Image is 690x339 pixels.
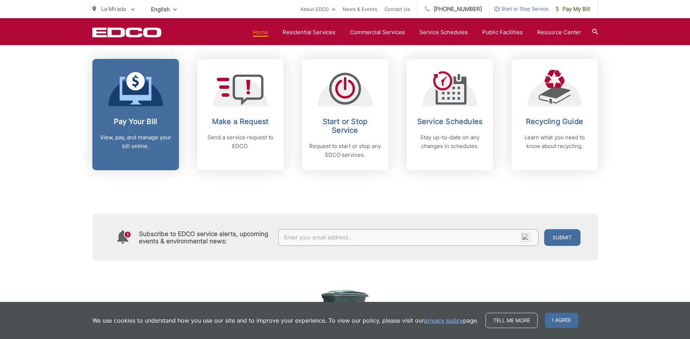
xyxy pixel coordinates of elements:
h2: Recycling Guide [519,117,591,126]
input: Enter your email address... [278,229,539,246]
span: Pay My Bill [556,5,590,13]
p: We use cookies to understand how you use our site and to improve your experience. To view our pol... [92,316,478,325]
h2: Pay Your Bill [100,117,172,126]
a: Tell me more [486,313,538,328]
a: News & Events [343,5,377,13]
span: I agree [545,313,578,328]
button: Submit [544,229,581,246]
a: Service Schedules [419,28,468,37]
a: Public Facilities [482,28,523,37]
a: Make a Request Send a service request to EDCO. [197,59,284,170]
a: Resource Center [537,28,581,37]
a: Recycling Guide Learn what you need to know about recycling. [511,59,598,170]
h2: Make a Request [204,117,276,126]
p: Send a service request to EDCO. [204,133,276,151]
a: privacy policy [424,316,463,325]
h2: Service Schedules [414,117,486,126]
a: Contact Us [384,5,410,13]
a: Residential Services [283,28,335,37]
p: Stay up-to-date on any changes in schedules. [414,133,486,151]
a: Service Schedules Stay up-to-date on any changes in schedules. [407,59,493,170]
span: English [145,3,182,16]
img: npw-badge-icon-locked.svg [522,233,530,242]
h2: Start or Stop Service [309,117,381,135]
p: Learn what you need to know about recycling. [519,133,591,151]
h4: Subscribe to EDCO service alerts, upcoming events & environmental news: [139,230,271,245]
a: EDCD logo. Return to the homepage. [92,27,161,37]
a: Home [253,28,268,37]
p: View, pay, and manage your bill online. [100,133,172,151]
a: Pay Your Bill View, pay, and manage your bill online. [92,59,179,170]
span: La Mirada [101,5,126,12]
a: About EDCO [300,5,335,13]
p: Request to start or stop any EDCO services. [309,142,381,159]
a: Commercial Services [350,28,405,37]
